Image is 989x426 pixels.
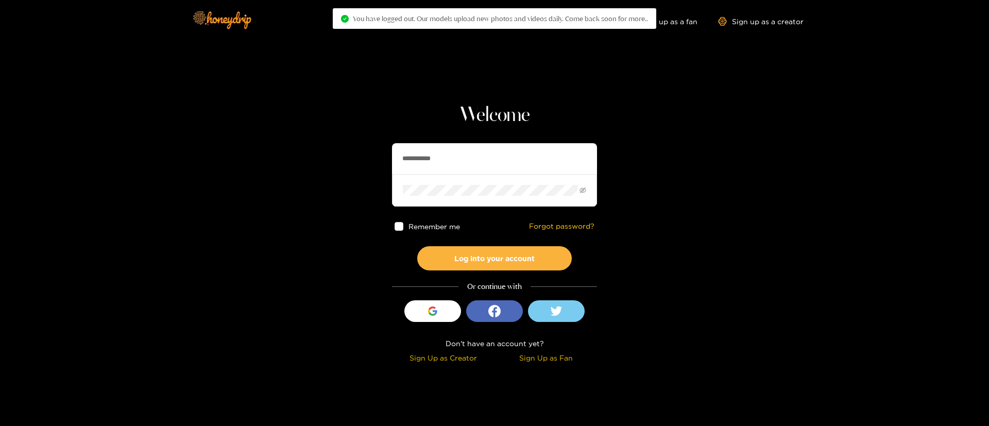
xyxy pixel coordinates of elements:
span: check-circle [341,15,349,23]
span: Remember me [408,223,460,230]
button: Log into your account [417,246,572,270]
div: Don't have an account yet? [392,337,597,349]
a: Forgot password? [529,222,594,231]
div: Sign Up as Fan [497,352,594,364]
div: Or continue with [392,281,597,293]
div: Sign Up as Creator [395,352,492,364]
h1: Welcome [392,103,597,128]
a: Sign up as a fan [627,17,697,26]
span: You have logged out. Our models upload new photos and videos daily. Come back soon for more.. [353,14,648,23]
a: Sign up as a creator [718,17,804,26]
span: eye-invisible [579,187,586,194]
